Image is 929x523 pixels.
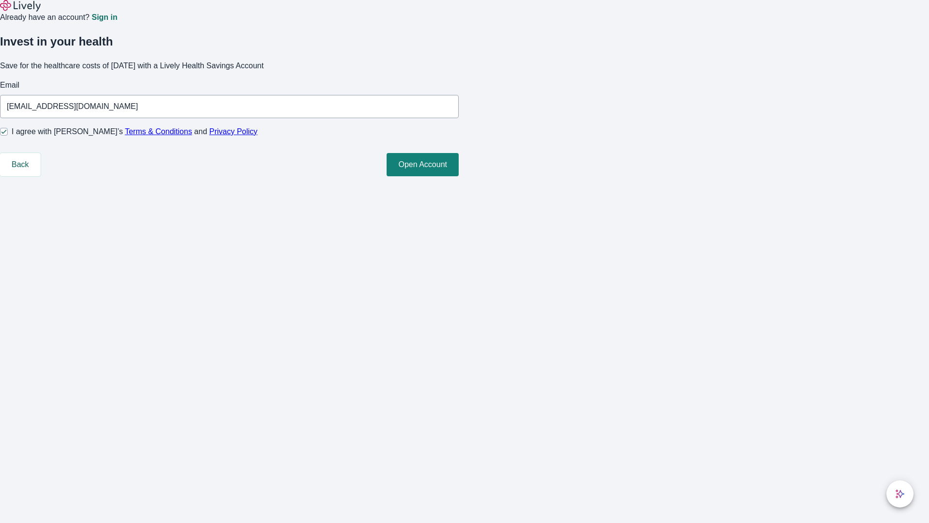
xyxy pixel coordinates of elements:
svg: Lively AI Assistant [895,489,905,499]
a: Terms & Conditions [125,127,192,136]
span: I agree with [PERSON_NAME]’s and [12,126,257,138]
button: Open Account [387,153,459,176]
a: Privacy Policy [210,127,258,136]
a: Sign in [91,14,117,21]
button: chat [886,480,914,508]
